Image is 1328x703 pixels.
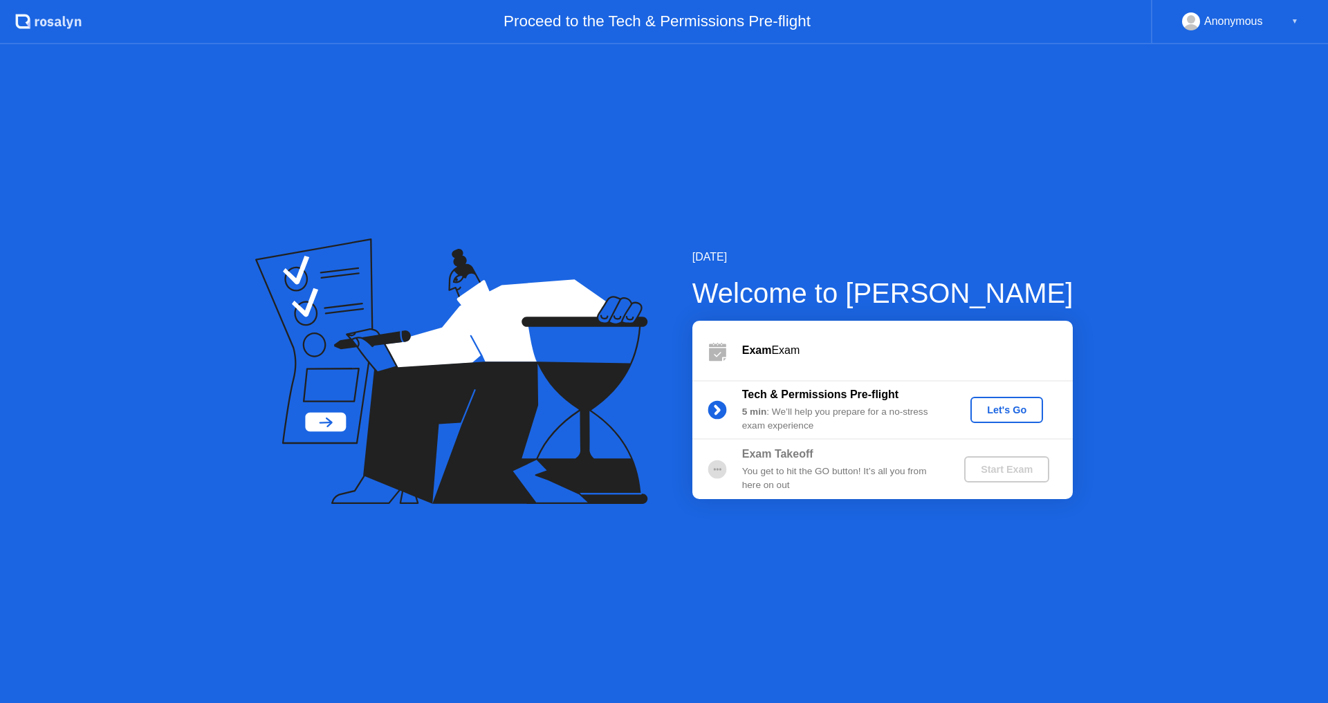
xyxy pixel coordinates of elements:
div: You get to hit the GO button! It’s all you from here on out [742,465,941,493]
div: : We’ll help you prepare for a no-stress exam experience [742,405,941,433]
b: 5 min [742,406,767,417]
div: Anonymous [1204,12,1263,30]
div: [DATE] [692,249,1073,265]
div: Welcome to [PERSON_NAME] [692,272,1073,314]
div: ▼ [1291,12,1298,30]
div: Exam [742,342,1073,359]
div: Let's Go [976,404,1037,415]
b: Exam Takeoff [742,448,813,460]
div: Start Exam [970,464,1044,475]
button: Let's Go [970,397,1043,423]
b: Tech & Permissions Pre-flight [742,388,898,400]
b: Exam [742,344,772,356]
button: Start Exam [964,456,1049,482]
